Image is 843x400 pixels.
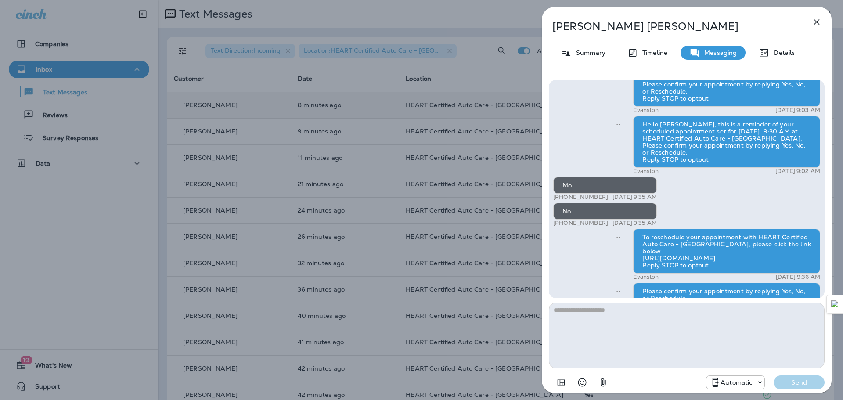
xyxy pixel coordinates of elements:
p: [PHONE_NUMBER] [553,220,608,227]
button: Add in a premade template [552,374,570,391]
button: Select an emoji [573,374,591,391]
p: [DATE] 9:36 AM [776,274,820,281]
p: Summary [572,49,605,56]
p: [DATE] 9:35 AM [612,194,657,201]
p: Messaging [700,49,737,56]
p: [DATE] 9:03 AM [775,107,820,114]
p: [DATE] 9:02 AM [775,168,820,175]
div: Hello [PERSON_NAME], this is a reminder of your scheduled appointment set for [DATE] 9:30 AM at H... [633,116,820,168]
img: Detect Auto [831,300,839,308]
div: Please confirm your appointment by replying Yes, No, or Reschedule. Reply STOP to optout [633,283,820,314]
div: No [553,203,657,220]
span: Sent [616,287,620,295]
p: Automatic [721,379,752,386]
p: Evanston [633,274,659,281]
div: To reschedule your appointment with HEART Certified Auto Care - [GEOGRAPHIC_DATA], please click t... [633,229,820,274]
p: Details [769,49,795,56]
p: [DATE] 9:35 AM [612,220,657,227]
span: Sent [616,233,620,241]
div: Mo [553,177,657,194]
p: [PHONE_NUMBER] [553,194,608,201]
p: Timeline [638,49,667,56]
div: Hello [PERSON_NAME], this is a reminder of your scheduled appointment set for [DATE] 9:30 AM at H... [633,55,820,107]
span: Sent [616,120,620,128]
p: Evanston [633,107,659,114]
p: Evanston [633,168,659,175]
p: [PERSON_NAME] [PERSON_NAME] [552,20,792,32]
